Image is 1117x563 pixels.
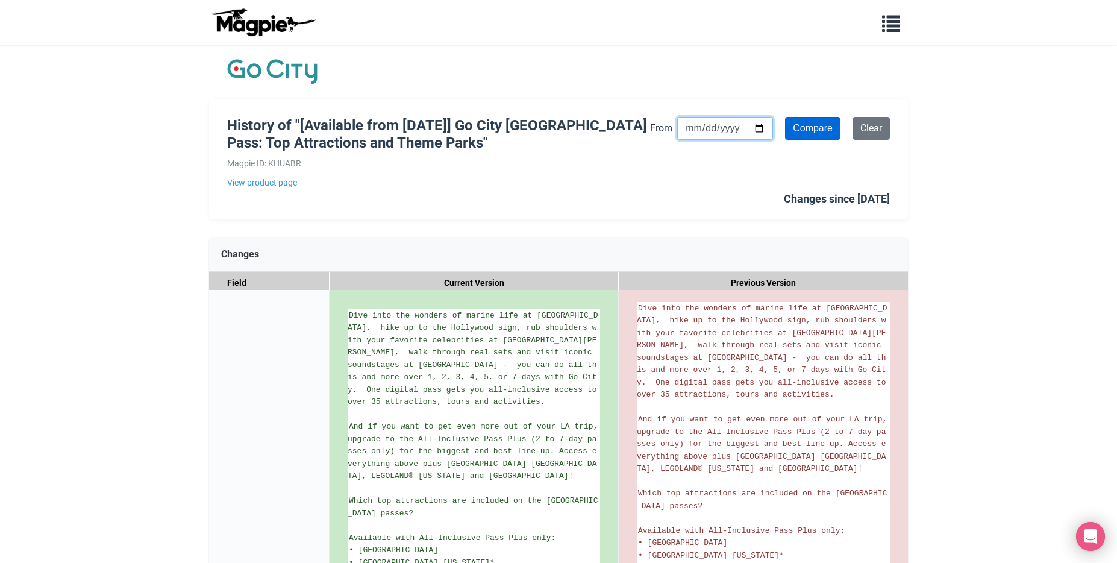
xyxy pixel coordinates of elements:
label: From [650,121,672,136]
img: Company Logo [227,57,318,87]
div: Open Intercom Messenger [1076,522,1105,551]
span: Which top attractions are included on the [GEOGRAPHIC_DATA] passes? [637,489,887,511]
div: Current Version [330,272,619,294]
div: Changes since [DATE] [784,190,890,208]
span: And if you want to get even more out of your LA trip, upgrade to the All-Inclusive Pass Plus (2 t... [348,422,602,480]
div: Field [209,272,330,294]
span: Which top attractions are included on the [GEOGRAPHIC_DATA] passes? [348,496,598,518]
div: Magpie ID: KHUABR [227,157,650,170]
span: Dive into the wonders of marine life at [GEOGRAPHIC_DATA], hike up to the Hollywood sign, rub sho... [348,311,601,407]
div: Changes [209,237,908,272]
span: • [GEOGRAPHIC_DATA] [US_STATE]* [638,551,784,560]
div: Previous Version [619,272,908,294]
span: Available with All-Inclusive Pass Plus only: [349,533,555,543]
h1: History of "[Available from [DATE]] Go City [GEOGRAPHIC_DATA] Pass: Top Attractions and Theme Parks" [227,117,650,152]
span: Available with All-Inclusive Pass Plus only: [638,526,845,535]
span: • [GEOGRAPHIC_DATA] [638,538,727,547]
img: logo-ab69f6fb50320c5b225c76a69d11143b.png [209,8,318,37]
input: Compare [785,117,840,140]
span: And if you want to get even more out of your LA trip, upgrade to the All-Inclusive Pass Plus (2 t... [637,415,892,473]
a: View product page [227,176,650,189]
span: • [GEOGRAPHIC_DATA] [349,546,438,555]
span: Dive into the wonders of marine life at [GEOGRAPHIC_DATA], hike up to the Hollywood sign, rub sho... [637,304,890,400]
a: Clear [853,117,890,140]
